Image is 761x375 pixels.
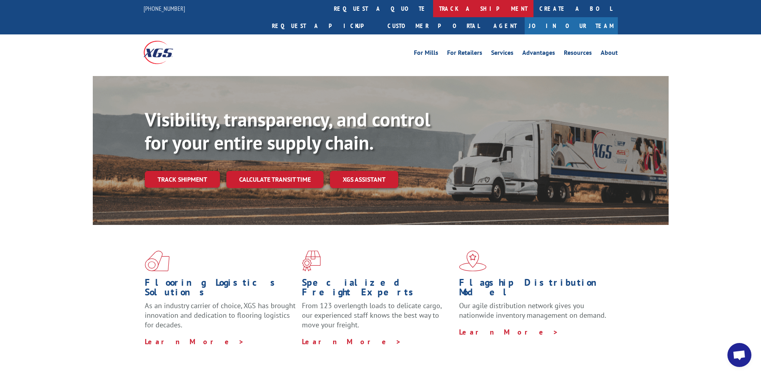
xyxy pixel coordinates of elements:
[302,301,453,337] p: From 123 overlength loads to delicate cargo, our experienced staff knows the best way to move you...
[266,17,381,34] a: Request a pickup
[302,337,401,346] a: Learn More >
[330,171,398,188] a: XGS ASSISTANT
[491,50,513,58] a: Services
[459,301,606,320] span: Our agile distribution network gives you nationwide inventory management on demand.
[145,278,296,301] h1: Flooring Logistics Solutions
[459,327,559,337] a: Learn More >
[601,50,618,58] a: About
[302,251,321,271] img: xgs-icon-focused-on-flooring-red
[459,251,487,271] img: xgs-icon-flagship-distribution-model-red
[525,17,618,34] a: Join Our Team
[302,278,453,301] h1: Specialized Freight Experts
[485,17,525,34] a: Agent
[144,4,185,12] a: [PHONE_NUMBER]
[145,251,170,271] img: xgs-icon-total-supply-chain-intelligence-red
[564,50,592,58] a: Resources
[145,171,220,188] a: Track shipment
[459,278,610,301] h1: Flagship Distribution Model
[226,171,324,188] a: Calculate transit time
[381,17,485,34] a: Customer Portal
[522,50,555,58] a: Advantages
[447,50,482,58] a: For Retailers
[727,343,751,367] div: Open chat
[145,301,296,329] span: As an industry carrier of choice, XGS has brought innovation and dedication to flooring logistics...
[145,107,430,155] b: Visibility, transparency, and control for your entire supply chain.
[145,337,244,346] a: Learn More >
[414,50,438,58] a: For Mills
